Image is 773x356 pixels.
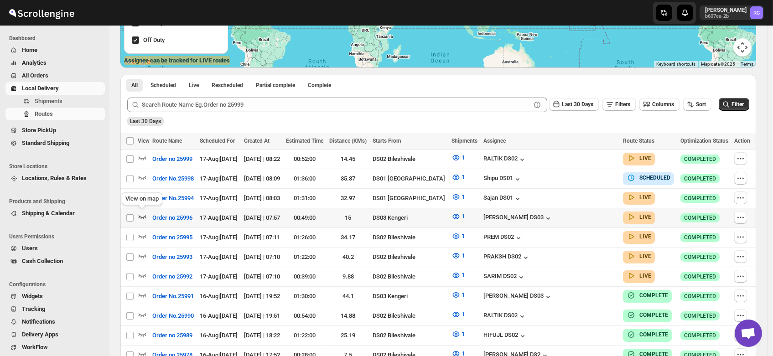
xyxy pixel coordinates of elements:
span: Order no 25992 [152,272,192,281]
input: Search Route Name Eg.Order no 25999 [142,98,531,112]
span: Users Permissions [9,233,105,240]
span: 17-Aug | [DATE] [200,175,238,182]
div: 00:54:00 [286,311,324,320]
button: [PERSON_NAME] DS03 [483,214,553,223]
span: COMPLETED [684,273,716,280]
span: Assignee [483,138,506,144]
span: Last 30 Days [130,118,161,124]
span: COMPLETED [684,253,716,261]
span: Distance (KMs) [329,138,367,144]
b: COMPLETE [639,312,668,318]
b: LIVE [639,233,651,240]
button: Order no 25999 [147,152,198,166]
span: COMPLETED [684,332,716,339]
span: Store Locations [9,163,105,170]
div: 00:52:00 [286,155,324,164]
div: [DATE] | 07:11 [244,233,280,242]
div: [DATE] | 08:22 [244,155,280,164]
button: LIVE [627,271,651,280]
b: LIVE [639,214,651,220]
span: Created At [244,138,270,144]
b: COMPLETE [639,292,668,299]
div: 01:36:00 [286,174,324,183]
span: Filter [731,101,744,108]
span: 16-Aug | [DATE] [200,312,238,319]
button: SARIM DS02 [483,273,526,282]
span: Shipments [451,138,477,144]
div: [DATE] | 07:10 [244,253,280,262]
button: Keyboard shortcuts [656,61,695,67]
button: Analytics [5,57,105,69]
div: [DATE] | 07:10 [244,272,280,281]
div: [DATE] | 19:51 [244,311,280,320]
button: SCHEDULED [627,173,670,182]
text: RC [753,10,760,16]
div: 15 [329,213,367,222]
div: [DATE] | 18:22 [244,331,280,340]
a: Open this area in Google Maps (opens a new window) [123,56,153,67]
span: Order no 25993 [152,253,192,262]
div: [DATE] | 08:03 [244,194,280,203]
span: 17-Aug | [DATE] [200,214,238,221]
button: LIVE [627,212,651,222]
img: Google [123,56,153,67]
button: 1 [446,268,470,283]
div: 00:49:00 [286,213,324,222]
span: 1 [462,272,465,279]
span: 16-Aug | [DATE] [200,332,238,339]
span: 17-Aug | [DATE] [200,234,238,241]
span: Order No.25994 [152,194,194,203]
div: DS02 Bileshivale [373,253,446,262]
span: View [138,138,150,144]
button: Shipping & Calendar [5,207,105,220]
button: LIVE [627,232,651,241]
span: Locations, Rules & Rates [22,175,87,181]
span: COMPLETED [684,214,716,222]
b: SCHEDULED [639,175,670,181]
button: Widgets [5,290,105,303]
button: COMPLETE [627,291,668,300]
span: Standard Shipping [22,139,69,146]
button: PREM DS02 [483,233,523,242]
div: 35.37 [329,174,367,183]
span: Routes [35,110,53,117]
button: Tracking [5,303,105,315]
button: 1 [446,229,470,243]
button: LIVE [627,252,651,261]
button: Order no 25989 [147,328,198,343]
b: COMPLETE [639,331,668,338]
span: Shipping & Calendar [22,210,75,217]
div: DS03 Kengeri [373,213,446,222]
span: Last 30 Days [562,101,593,108]
span: 17-Aug | [DATE] [200,155,238,162]
button: All routes [126,79,143,92]
span: 17-Aug | [DATE] [200,253,238,260]
button: 1 [446,190,470,204]
div: HIFUJL DS02 [483,331,527,341]
p: b607ea-2b [705,14,747,19]
span: Store PickUp [22,127,56,134]
b: LIVE [639,155,651,161]
div: 01:26:00 [286,233,324,242]
button: RALTIK DS02 [483,155,527,164]
span: WorkFlow [22,344,48,351]
button: Shipments [5,95,105,108]
button: Order no 25993 [147,250,198,264]
div: [DATE] | 07:57 [244,213,280,222]
button: 1 [446,307,470,322]
span: Delivery Apps [22,331,58,338]
button: Map camera controls [733,38,752,57]
span: All Orders [22,72,48,79]
div: 32.97 [329,194,367,203]
span: 17-Aug | [DATE] [200,195,238,201]
span: Off Duty [143,36,165,43]
button: LIVE [627,193,651,202]
img: ScrollEngine [7,1,76,24]
span: 16-Aug | [DATE] [200,293,238,299]
span: Order No.25998 [152,174,194,183]
button: LIVE [627,154,651,163]
div: 40.2 [329,253,367,262]
button: Order No.25991 [147,289,199,304]
button: PRAKSH DS02 [483,253,530,262]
